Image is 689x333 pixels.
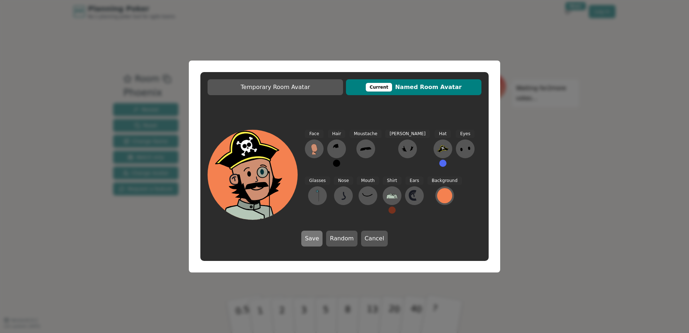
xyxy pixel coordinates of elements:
[211,83,339,92] span: Temporary Room Avatar
[435,130,451,138] span: Hat
[305,177,330,185] span: Glasses
[334,177,353,185] span: Nose
[357,177,379,185] span: Mouth
[208,79,343,95] button: Temporary Room Avatar
[328,130,346,138] span: Hair
[405,177,423,185] span: Ears
[301,231,323,247] button: Save
[366,83,392,92] div: This avatar will be displayed in dedicated rooms
[305,130,323,138] span: Face
[427,177,462,185] span: Background
[346,79,481,95] button: CurrentNamed Room Avatar
[383,177,401,185] span: Shirt
[361,231,388,247] button: Cancel
[385,130,430,138] span: [PERSON_NAME]
[456,130,475,138] span: Eyes
[350,130,382,138] span: Moustache
[350,83,478,92] span: Named Room Avatar
[326,231,357,247] button: Random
